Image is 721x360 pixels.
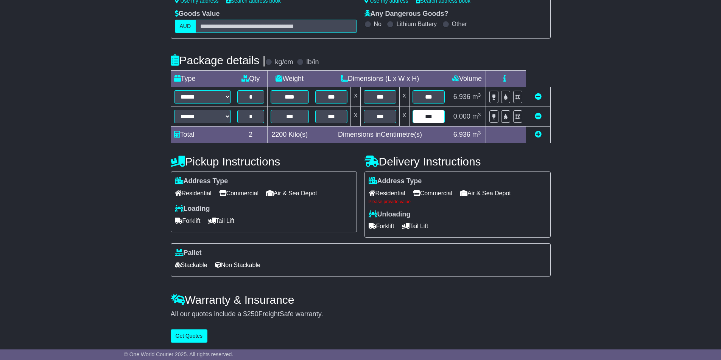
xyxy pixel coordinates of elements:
label: Other [452,20,467,28]
h4: Warranty & Insurance [171,294,551,306]
td: Volume [448,71,486,87]
td: x [399,87,409,107]
span: Air & Sea Depot [460,187,511,199]
label: AUD [175,20,196,33]
label: Address Type [369,177,422,185]
span: Residential [175,187,212,199]
sup: 3 [478,112,481,117]
td: Dimensions (L x W x H) [312,71,448,87]
td: Qty [234,71,267,87]
h4: Package details | [171,54,266,66]
label: No [374,20,382,28]
span: 2200 [271,131,287,138]
label: Loading [175,205,210,213]
sup: 3 [478,92,481,98]
span: Residential [369,187,405,199]
h4: Delivery Instructions [364,155,551,168]
span: 6.936 [453,131,470,138]
span: Tail Lift [402,220,428,232]
span: m [472,93,481,100]
a: Remove this item [535,113,542,120]
span: Commercial [413,187,452,199]
div: Please provide value [369,199,547,204]
sup: 3 [478,130,481,136]
td: Kilo(s) [267,127,312,143]
label: kg/cm [275,58,293,66]
span: Tail Lift [208,215,235,227]
span: 0.000 [453,113,470,120]
label: Pallet [175,249,202,257]
label: Address Type [175,177,228,185]
span: © One World Courier 2025. All rights reserved. [124,351,234,357]
span: 250 [247,310,259,318]
span: m [472,113,481,120]
td: Total [171,127,234,143]
span: Forklift [369,220,394,232]
span: Commercial [219,187,259,199]
td: Weight [267,71,312,87]
td: 2 [234,127,267,143]
a: Add new item [535,131,542,138]
label: Any Dangerous Goods? [364,10,448,18]
label: Lithium Battery [396,20,437,28]
td: x [351,107,361,127]
label: Goods Value [175,10,220,18]
td: x [399,107,409,127]
span: Air & Sea Depot [266,187,317,199]
button: Get Quotes [171,329,208,343]
span: m [472,131,481,138]
label: Unloading [369,210,411,219]
div: All our quotes include a $ FreightSafe warranty. [171,310,551,318]
td: Type [171,71,234,87]
span: Non Stackable [215,259,260,271]
a: Remove this item [535,93,542,100]
label: lb/in [306,58,319,66]
td: Dimensions in Centimetre(s) [312,127,448,143]
h4: Pickup Instructions [171,155,357,168]
span: Stackable [175,259,207,271]
td: x [351,87,361,107]
span: Forklift [175,215,201,227]
span: 6.936 [453,93,470,100]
